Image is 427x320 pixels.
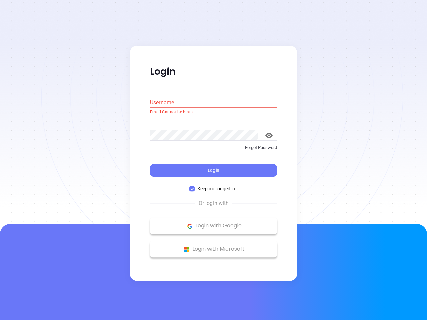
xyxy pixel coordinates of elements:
span: Keep me logged in [195,185,238,193]
p: Login with Google [153,221,274,231]
button: Login [150,164,277,177]
p: Login with Microsoft [153,244,274,254]
span: Or login with [195,200,232,208]
button: Microsoft Logo Login with Microsoft [150,241,277,258]
p: Forgot Password [150,144,277,151]
span: Login [208,168,219,173]
button: toggle password visibility [261,127,277,143]
button: Google Logo Login with Google [150,218,277,234]
img: Google Logo [186,222,194,230]
img: Microsoft Logo [183,245,191,254]
p: Email Cannot be blank [150,109,277,116]
a: Forgot Password [150,144,277,156]
p: Login [150,66,277,78]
